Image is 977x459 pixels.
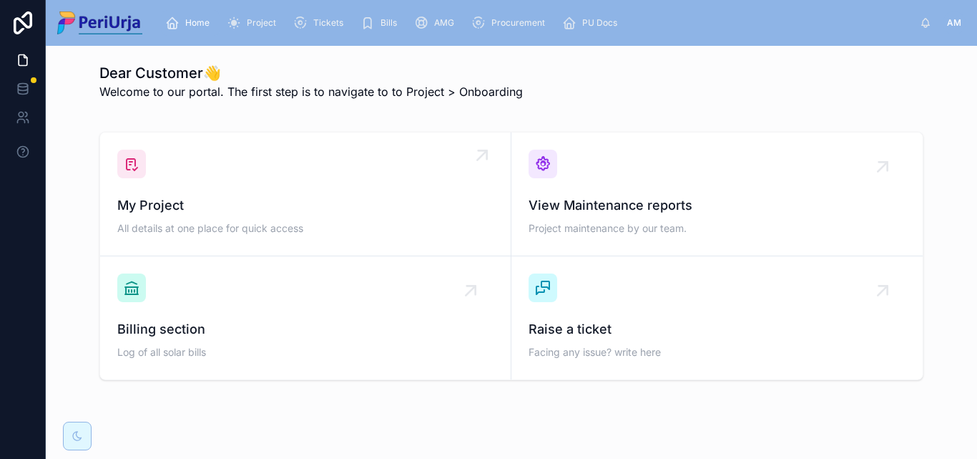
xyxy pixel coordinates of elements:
span: All details at one place for quick access [117,221,494,236]
img: App logo [57,11,142,34]
span: Procurement [491,17,545,29]
span: Tickets [313,17,343,29]
span: AMG [434,17,454,29]
div: scrollable content [154,7,920,39]
span: Facing any issue? write here [529,345,905,359]
a: My ProjectAll details at one place for quick access [100,132,511,256]
a: View Maintenance reportsProject maintenance by our team. [511,132,923,256]
span: Project [247,17,276,29]
span: Billing section [117,319,494,339]
span: Bills [381,17,397,29]
a: Bills [356,10,407,36]
span: Log of all solar bills [117,345,494,359]
a: Tickets [289,10,353,36]
span: Project maintenance by our team. [529,221,905,236]
a: Home [161,10,220,36]
a: Raise a ticketFacing any issue? write here [511,256,923,380]
span: My Project [117,195,494,216]
span: AM [947,17,961,29]
a: PU Docs [558,10,627,36]
a: AMG [410,10,464,36]
a: Procurement [467,10,555,36]
span: Home [185,17,210,29]
h1: Dear Customer👋 [99,63,523,83]
span: View Maintenance reports [529,195,905,216]
span: Raise a ticket [529,319,905,339]
p: Welcome to our portal. The first step is to navigate to to Project > Onboarding [99,83,523,100]
a: Project [222,10,286,36]
a: Billing sectionLog of all solar bills [100,256,511,380]
span: PU Docs [582,17,617,29]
